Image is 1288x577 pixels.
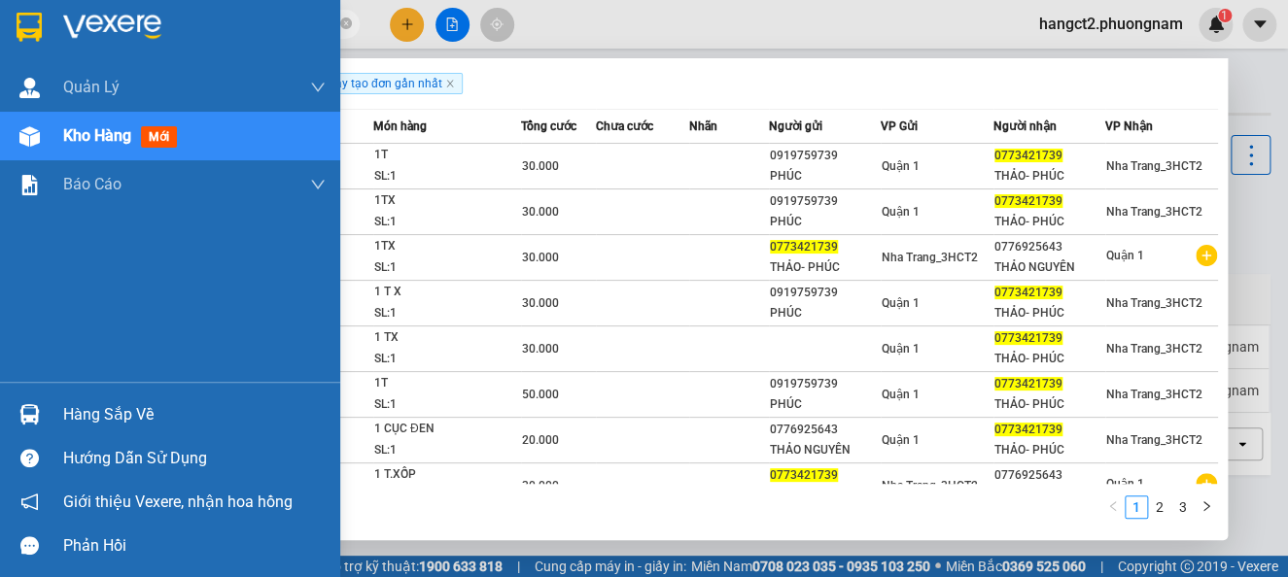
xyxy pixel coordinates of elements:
span: mới [141,126,177,148]
span: 30.000 [522,159,559,173]
span: plus-circle [1196,473,1217,494]
li: 2 [1148,495,1171,519]
div: 1TX [374,236,520,257]
div: SL: 1 [374,394,520,416]
div: THẢO- PHÚC [994,394,1104,415]
div: Phản hồi [63,531,326,560]
div: 1T [374,373,520,394]
div: SL: 1 [374,212,520,233]
div: THẢO NGUYÊN [994,257,1104,278]
div: THẢO- PHÚC [770,257,880,278]
span: close [445,79,455,88]
span: Người nhận [993,119,1057,133]
div: PHÚC [770,212,880,232]
img: warehouse-icon [19,78,40,98]
span: Quận 1 [1106,477,1144,491]
span: VP Nhận [1105,119,1153,133]
span: Tổng cước [521,119,576,133]
div: THẢO- PHÚC [994,349,1104,369]
span: Quản Lý [63,75,120,99]
div: THẢO- PHÚC [994,303,1104,323]
div: 0776925643 [994,465,1104,486]
div: Hàng sắp về [63,400,326,429]
span: Nhãn [689,119,717,133]
span: question-circle [20,449,39,467]
a: 1 [1126,496,1147,518]
img: logo-vxr [17,13,42,42]
div: 1 CỤC ĐEN [374,419,520,440]
span: Kho hàng [63,126,131,145]
div: 1TX [374,190,520,212]
span: message [20,536,39,555]
button: right [1195,495,1218,519]
span: Nha Trang_3HCT2 [1106,433,1202,447]
li: 1 [1125,495,1148,519]
span: 30.000 [522,296,559,310]
span: Quận 1 [1106,249,1144,262]
span: 0773421739 [770,240,838,254]
img: warehouse-icon [19,404,40,424]
span: 20.000 [522,433,559,447]
span: Nha Trang_3HCT2 [882,251,978,264]
img: warehouse-icon [19,126,40,147]
span: 0773421739 [994,149,1062,162]
span: Quận 1 [882,342,920,356]
span: 30.000 [522,479,559,492]
span: 0773421739 [770,468,838,482]
span: Nha Trang_3HCT2 [1106,388,1202,401]
span: 0773421739 [994,331,1062,345]
span: Người gửi [769,119,822,133]
span: 0773421739 [994,377,1062,390]
span: Nha Trang_3HCT2 [882,479,978,492]
span: Báo cáo [63,172,122,196]
div: 0919759739 [770,146,880,166]
span: Quận 1 [882,159,920,173]
button: left [1101,495,1125,519]
div: 0919759739 [770,191,880,212]
span: Nha Trang_3HCT2 [1106,342,1202,356]
div: 1 T.XỐP [374,464,520,486]
div: SL: 1 [374,257,520,279]
span: plus-circle [1196,245,1217,266]
span: left [1107,500,1119,512]
span: Giới thiệu Vexere, nhận hoa hồng [63,490,293,514]
div: 1 TX [374,327,520,349]
span: 0773421739 [994,423,1062,436]
span: Chưa cước [596,119,653,133]
span: Nha Trang_3HCT2 [1106,159,1202,173]
span: 50.000 [522,388,559,401]
span: 30.000 [522,205,559,219]
div: PHÚC [770,303,880,323]
a: 3 [1172,496,1194,518]
span: Nha Trang_3HCT2 [1106,296,1202,310]
span: VP Gửi [881,119,918,133]
div: THẢO- PHÚC [994,212,1104,232]
span: 30.000 [522,251,559,264]
span: 30.000 [522,342,559,356]
li: 3 [1171,495,1195,519]
div: 0919759739 [770,374,880,394]
div: SL: 1 [374,166,520,187]
div: 1T [374,145,520,166]
div: THẢO- PHÚC [994,440,1104,460]
span: Quận 1 [882,296,920,310]
span: close-circle [340,17,352,29]
div: 0776925643 [994,237,1104,257]
div: Hướng dẫn sử dụng [63,444,326,473]
span: down [310,80,326,95]
div: 0776925643 [770,420,880,440]
span: 0773421739 [994,194,1062,208]
span: notification [20,492,39,511]
span: Món hàng [373,119,427,133]
li: Next Page [1195,495,1218,519]
div: PHÚC [770,394,880,415]
div: 1 T X [374,282,520,303]
span: Quận 1 [882,205,920,219]
li: Previous Page [1101,495,1125,519]
div: THẢO- PHÚC [994,166,1104,187]
span: Quận 1 [882,433,920,447]
img: solution-icon [19,175,40,195]
a: 2 [1149,496,1170,518]
div: THẢO NGUYÊN [770,440,880,460]
div: SL: 1 [374,349,520,370]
